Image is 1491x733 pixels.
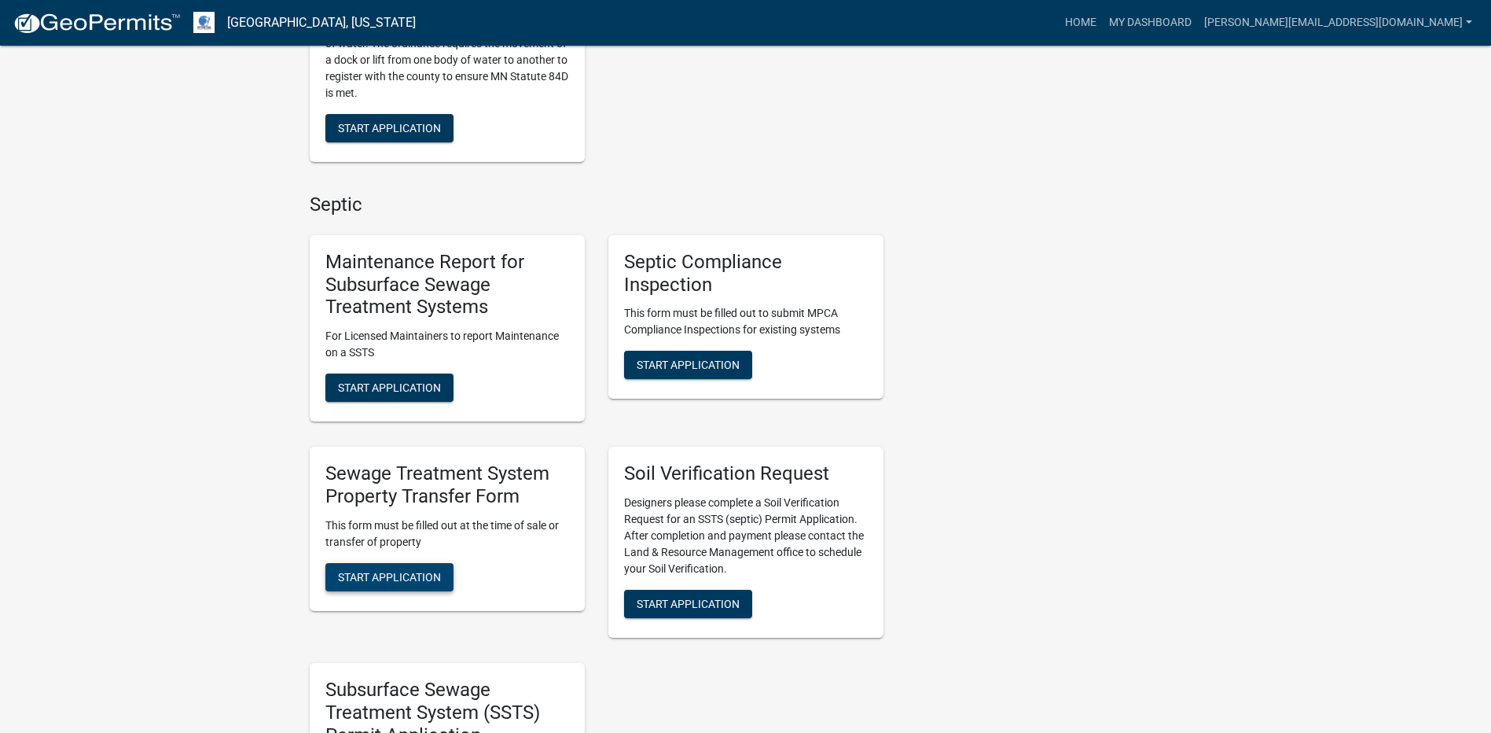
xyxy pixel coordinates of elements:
[325,251,569,319] h5: Maintenance Report for Subsurface Sewage Treatment Systems
[227,9,416,36] a: [GEOGRAPHIC_DATA], [US_STATE]
[1059,8,1103,38] a: Home
[325,328,569,361] p: For Licensed Maintainers to report Maintenance on a SSTS
[1103,8,1198,38] a: My Dashboard
[325,114,454,142] button: Start Application
[325,374,454,402] button: Start Application
[325,563,454,591] button: Start Application
[624,305,868,338] p: This form must be filled out to submit MPCA Compliance Inspections for existing systems
[637,598,740,610] span: Start Application
[193,12,215,33] img: Otter Tail County, Minnesota
[637,359,740,371] span: Start Application
[624,495,868,577] p: Designers please complete a Soil Verification Request for an SSTS (septic) Permit Application. Af...
[338,570,441,583] span: Start Application
[624,462,868,485] h5: Soil Verification Request
[624,590,752,618] button: Start Application
[624,351,752,379] button: Start Application
[1198,8,1478,38] a: [PERSON_NAME][EMAIL_ADDRESS][DOMAIN_NAME]
[310,193,883,216] h4: Septic
[624,251,868,297] h5: Septic Compliance Inspection
[338,381,441,394] span: Start Application
[338,122,441,134] span: Start Application
[325,518,569,551] p: This form must be filled out at the time of sale or transfer of property
[325,462,569,508] h5: Sewage Treatment System Property Transfer Form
